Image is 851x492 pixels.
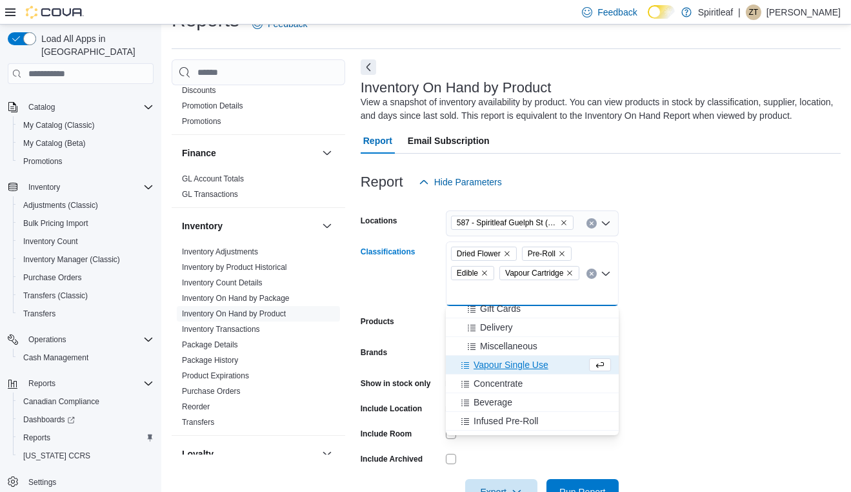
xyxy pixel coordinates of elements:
span: Transfers [182,417,214,427]
span: Bulk Pricing Import [18,216,154,231]
a: Inventory by Product Historical [182,263,287,272]
button: Catalog [23,99,60,115]
a: Purchase Orders [18,270,87,285]
span: Canadian Compliance [18,394,154,409]
span: Vapour Cartridge [505,267,563,280]
span: Pre-Roll [522,247,572,261]
span: Feedback [597,6,637,19]
a: Transfers (Classic) [18,288,93,303]
button: Delivery [446,318,619,337]
button: Loyalty [182,447,317,460]
span: Beverage [474,396,512,409]
button: Reports [13,429,159,447]
span: Operations [23,332,154,347]
button: Remove Vapour Cartridge from selection in this group [566,269,574,277]
span: Transfers (Classic) [18,288,154,303]
span: Inventory Transactions [182,324,260,334]
span: Inventory [23,179,154,195]
button: Inventory [3,178,159,196]
span: Reports [18,430,154,446]
a: Promotions [18,154,68,169]
button: Transfers (Classic) [13,287,159,305]
a: [US_STATE] CCRS [18,448,95,464]
span: Dried Flower [457,247,501,260]
a: Inventory Count Details [182,278,263,287]
label: Show in stock only [361,378,431,389]
span: Inventory On Hand by Package [182,293,290,303]
span: Report [363,128,392,154]
a: Promotions [182,117,221,126]
a: Promotion Details [182,101,243,110]
span: Inventory Manager (Classic) [18,252,154,267]
button: Gift Cards [446,300,619,318]
p: Spiritleaf [698,5,733,20]
span: Bulk Pricing Import [23,218,88,229]
a: Inventory Manager (Classic) [18,252,125,267]
button: Clear input [586,269,597,279]
button: Finance [182,147,317,159]
a: Discounts [182,86,216,95]
p: | [738,5,741,20]
span: My Catalog (Classic) [18,118,154,133]
span: Transfers [18,306,154,322]
label: Include Room [361,429,412,439]
span: Infused Pre-Roll [474,415,538,427]
span: My Catalog (Beta) [23,138,86,149]
a: Reports [18,430,55,446]
p: [PERSON_NAME] [766,5,841,20]
button: Inventory Manager (Classic) [13,251,159,269]
span: Dashboards [18,412,154,427]
button: Loyalty [319,446,335,462]
span: ZT [749,5,759,20]
span: Inventory Count [18,234,154,249]
button: Operations [3,331,159,349]
span: Package Details [182,340,238,350]
button: My Catalog (Beta) [13,134,159,152]
span: 587 - Spiritleaf Guelph St ([GEOGRAPHIC_DATA]) [457,216,557,229]
div: View a snapshot of inventory availability by product. You can view products in stock by classific... [361,96,834,123]
span: [US_STATE] CCRS [23,451,90,461]
label: Classifications [361,247,415,257]
span: Promotions [23,156,63,167]
span: Settings [23,474,154,490]
button: Remove Pre-Roll from selection in this group [558,250,566,258]
span: Purchase Orders [18,270,154,285]
span: Cash Management [18,350,154,365]
button: Open list of options [601,218,611,229]
span: Edible [451,266,494,280]
h3: Loyalty [182,447,214,460]
span: Transfers [23,309,55,319]
span: Hide Parameters [434,176,502,189]
a: Dashboards [18,412,80,427]
span: Miscellaneous [480,340,537,353]
button: My Catalog (Classic) [13,116,159,134]
span: Inventory Manager (Classic) [23,254,120,265]
span: Promotion Details [182,101,243,111]
a: Package Details [182,340,238,349]
label: Include Location [361,404,422,414]
button: Promotions [13,152,159,170]
span: Reorder [182,402,210,412]
span: Adjustments (Classic) [23,200,98,210]
a: Transfers [18,306,61,322]
button: Clear input [586,218,597,229]
span: Purchase Orders [182,386,241,396]
span: Transfers (Classic) [23,291,88,301]
a: Reorder [182,402,210,411]
span: Inventory Count Details [182,278,263,288]
a: My Catalog (Classic) [18,118,100,133]
a: Adjustments (Classic) [18,198,103,213]
span: Gift Cards [480,302,521,315]
button: Inventory [182,220,317,232]
a: Inventory On Hand by Package [182,294,290,303]
a: Inventory Adjustments [182,247,258,256]
span: Inventory by Product Historical [182,262,287,272]
label: Products [361,316,394,327]
a: Package History [182,356,238,365]
a: Inventory Count [18,234,83,249]
a: Inventory Transactions [182,325,260,334]
span: My Catalog (Classic) [23,120,95,130]
a: GL Account Totals [182,174,244,183]
span: Reports [23,433,50,443]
